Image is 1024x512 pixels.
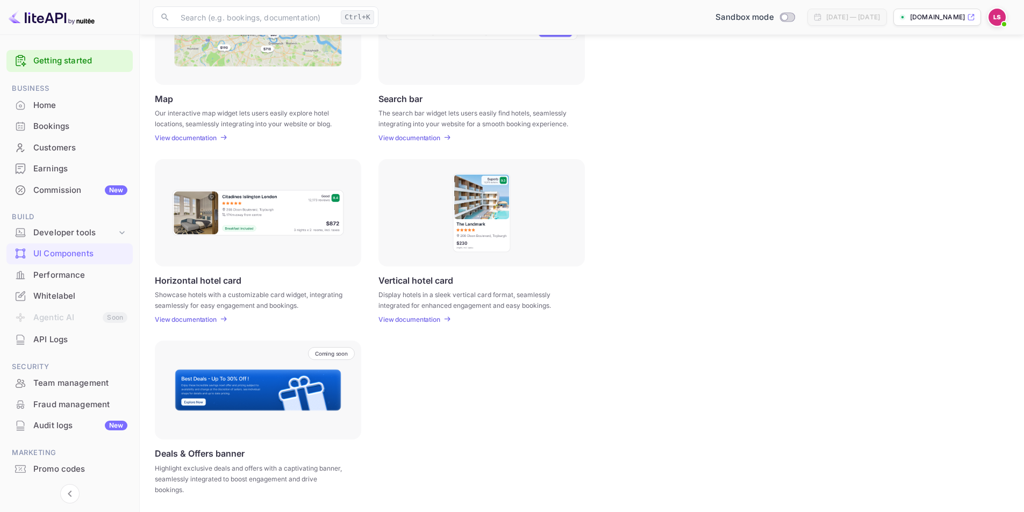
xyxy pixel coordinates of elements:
[155,134,220,142] a: View documentation
[6,286,133,306] a: Whitelabel
[33,55,127,67] a: Getting started
[6,394,133,414] a: Fraud management
[33,227,117,239] div: Developer tools
[378,275,453,285] p: Vertical hotel card
[155,290,348,309] p: Showcase hotels with a customizable card widget, integrating seamlessly for easy engagement and b...
[6,286,133,307] div: Whitelabel
[378,315,440,323] p: View documentation
[826,12,880,22] div: [DATE] — [DATE]
[174,6,336,28] input: Search (e.g. bookings, documentation)
[711,11,799,24] div: Switch to Production mode
[6,180,133,201] div: CommissionNew
[6,116,133,136] a: Bookings
[341,10,374,24] div: Ctrl+K
[33,142,127,154] div: Customers
[6,447,133,459] span: Marketing
[33,399,127,411] div: Fraud management
[6,265,133,286] div: Performance
[6,211,133,223] span: Build
[33,99,127,112] div: Home
[6,373,133,393] a: Team management
[33,269,127,282] div: Performance
[155,463,348,495] p: Highlight exclusive deals and offers with a captivating banner, seamlessly integrated to boost en...
[155,93,173,104] p: Map
[6,329,133,349] a: API Logs
[6,394,133,415] div: Fraud management
[6,116,133,137] div: Bookings
[989,9,1006,26] img: Lior S.
[6,138,133,158] div: Customers
[105,185,127,195] div: New
[155,448,245,459] p: Deals & Offers banner
[6,361,133,373] span: Security
[452,172,511,253] img: Vertical hotel card Frame
[910,12,965,22] p: [DOMAIN_NAME]
[378,134,443,142] a: View documentation
[715,11,774,24] span: Sandbox mode
[33,463,127,475] div: Promo codes
[6,329,133,350] div: API Logs
[33,377,127,390] div: Team management
[6,223,133,242] div: Developer tools
[60,484,80,503] button: Collapse navigation
[6,95,133,116] div: Home
[171,189,345,236] img: Horizontal hotel card Frame
[33,184,127,197] div: Commission
[6,459,133,480] div: Promo codes
[33,248,127,260] div: UI Components
[6,158,133,179] div: Earnings
[155,275,241,285] p: Horizontal hotel card
[6,243,133,263] a: UI Components
[155,315,220,323] a: View documentation
[6,243,133,264] div: UI Components
[6,138,133,157] a: Customers
[155,134,217,142] p: View documentation
[378,108,571,127] p: The search bar widget lets users easily find hotels, seamlessly integrating into your website for...
[6,50,133,72] div: Getting started
[9,9,95,26] img: LiteAPI logo
[33,120,127,133] div: Bookings
[33,163,127,175] div: Earnings
[6,373,133,394] div: Team management
[6,95,133,115] a: Home
[6,415,133,436] div: Audit logsNew
[155,108,348,127] p: Our interactive map widget lets users easily explore hotel locations, seamlessly integrating into...
[33,420,127,432] div: Audit logs
[6,459,133,479] a: Promo codes
[315,350,348,357] p: Coming soon
[378,290,571,309] p: Display hotels in a sleek vertical card format, seamlessly integrated for enhanced engagement and...
[155,315,217,323] p: View documentation
[6,265,133,285] a: Performance
[33,334,127,346] div: API Logs
[105,421,127,430] div: New
[378,315,443,323] a: View documentation
[378,134,440,142] p: View documentation
[378,93,423,104] p: Search bar
[6,415,133,435] a: Audit logsNew
[6,158,133,178] a: Earnings
[174,369,342,412] img: Banner Frame
[6,180,133,200] a: CommissionNew
[6,83,133,95] span: Business
[33,290,127,302] div: Whitelabel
